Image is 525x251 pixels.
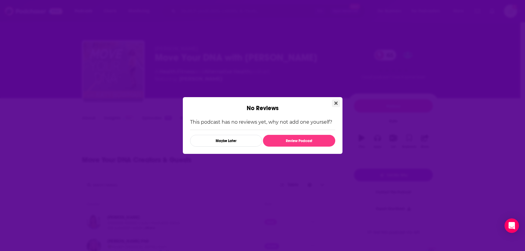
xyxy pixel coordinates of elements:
[332,100,340,107] button: Close
[263,135,335,147] button: Review Podcast
[505,218,519,233] div: Open Intercom Messenger
[190,135,262,147] button: Maybe Later
[190,119,335,125] p: This podcast has no reviews yet, why not add one yourself?
[183,97,342,112] div: No Reviews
